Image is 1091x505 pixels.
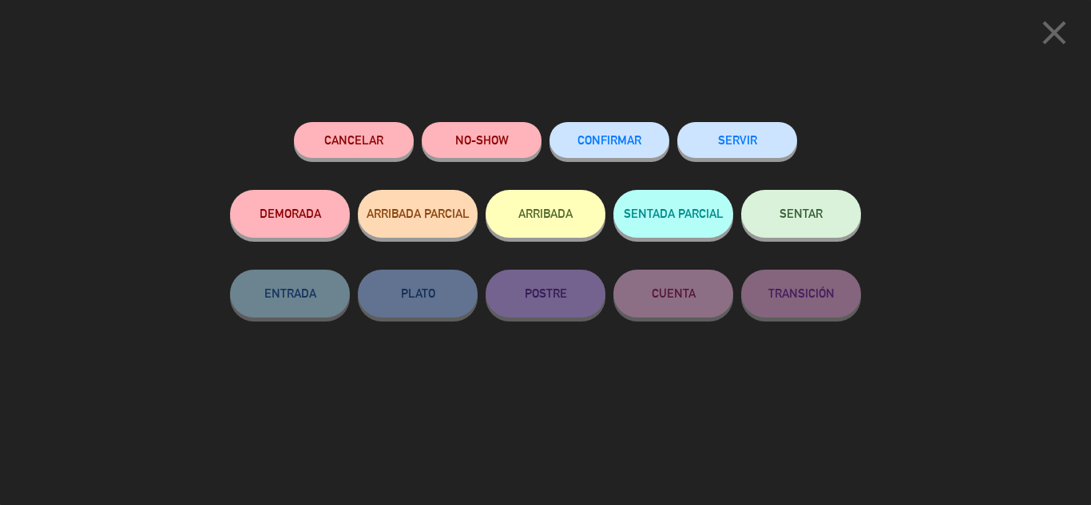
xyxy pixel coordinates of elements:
[422,122,542,158] button: NO-SHOW
[549,122,669,158] button: CONFIRMAR
[677,122,797,158] button: SERVIR
[780,207,823,220] span: SENTAR
[230,190,350,238] button: DEMORADA
[486,190,605,238] button: ARRIBADA
[1034,13,1074,53] i: close
[613,270,733,318] button: CUENTA
[358,190,478,238] button: ARRIBADA PARCIAL
[1030,12,1079,59] button: close
[230,270,350,318] button: ENTRADA
[358,270,478,318] button: PLATO
[741,190,861,238] button: SENTAR
[367,207,470,220] span: ARRIBADA PARCIAL
[577,133,641,147] span: CONFIRMAR
[741,270,861,318] button: TRANSICIÓN
[294,122,414,158] button: Cancelar
[613,190,733,238] button: SENTADA PARCIAL
[486,270,605,318] button: POSTRE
